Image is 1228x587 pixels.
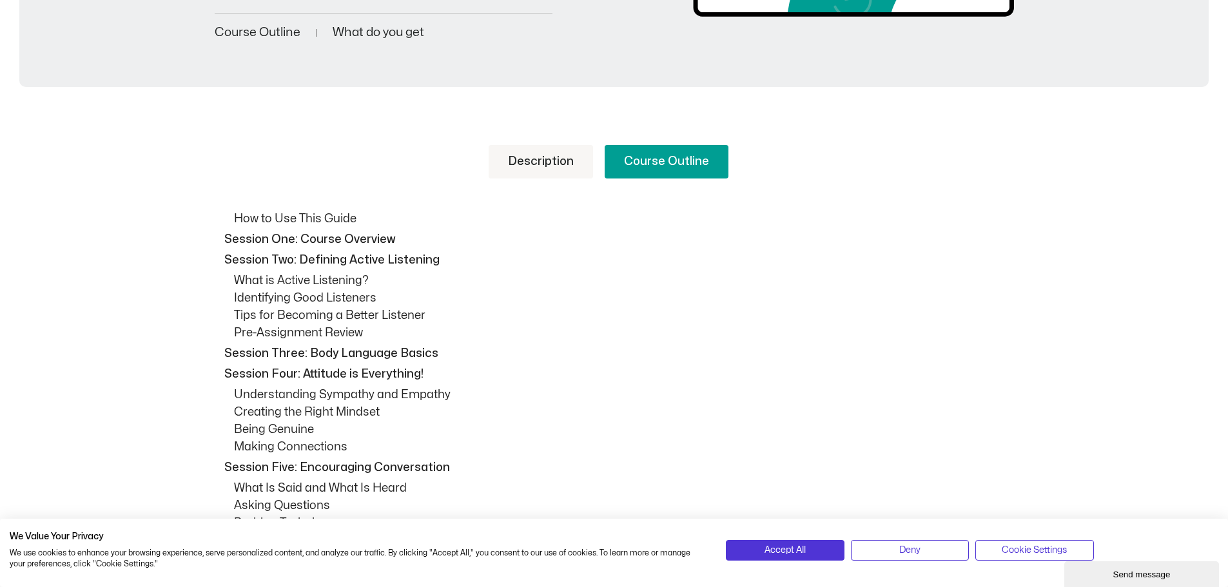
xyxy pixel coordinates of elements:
[1002,543,1067,557] span: Cookie Settings
[605,145,728,178] a: Course Outline
[234,438,1014,456] p: Making Connections
[234,307,1014,324] p: Tips for Becoming a Better Listener
[234,497,1014,514] p: Asking Questions
[489,145,593,178] a: Description
[10,548,707,570] p: We use cookies to enhance your browsing experience, serve personalized content, and analyze our t...
[234,421,1014,438] p: Being Genuine
[234,386,1014,403] p: Understanding Sympathy and Empathy
[224,459,1011,476] p: Session Five: Encouraging Conversation
[234,289,1014,307] p: Identifying Good Listeners
[899,543,921,557] span: Deny
[234,324,1014,342] p: Pre-Assignment Review
[234,479,1014,497] p: What Is Said and What Is Heard
[726,540,844,561] button: Accept all cookies
[234,210,1014,227] p: How to Use This Guide
[234,272,1014,289] p: What is Active Listening?
[1064,559,1222,587] iframe: chat widget
[765,543,806,557] span: Accept All
[975,540,1093,561] button: Adjust cookie preferences
[851,540,969,561] button: Deny all cookies
[234,403,1014,421] p: Creating the Right Mindset
[333,26,424,39] a: What do you get
[224,345,1011,362] p: Session Three: Body Language Basics
[10,531,707,543] h2: We Value Your Privacy
[215,26,300,39] a: Course Outline
[224,365,1011,383] p: Session Four: Attitude is Everything!
[224,251,1011,269] p: Session Two: Defining Active Listening
[224,231,1011,248] p: Session One: Course Overview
